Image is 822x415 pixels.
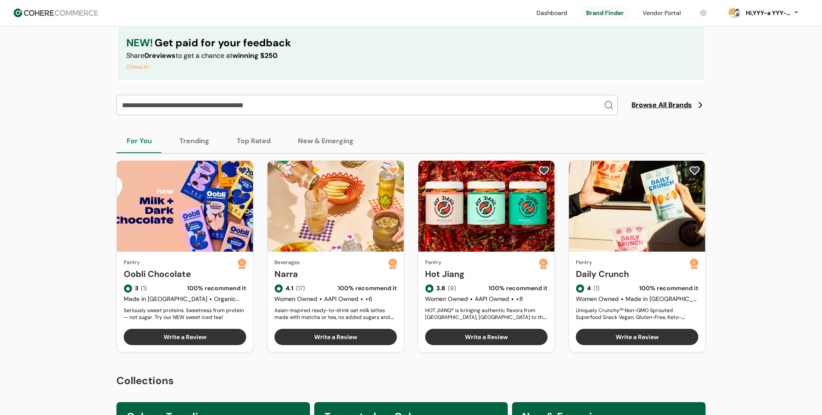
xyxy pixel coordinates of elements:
a: Oobli Chocolate [124,268,238,280]
a: Daily Crunch [576,268,690,280]
button: Write a Review [576,329,698,345]
a: Browse All Brands [631,100,706,110]
button: Write a Review [124,329,246,345]
button: add to favorite [235,164,250,177]
button: add to favorite [537,164,551,177]
button: New & Emerging [288,129,364,153]
h2: Collections [116,373,706,388]
span: NEW! [126,35,153,51]
a: Hot Jiang [425,268,539,280]
button: Write a Review [425,329,548,345]
a: Narra [274,268,388,280]
button: Top Rated [226,129,281,153]
button: add to favorite [688,164,702,177]
span: Get paid for your feedback [155,35,291,51]
span: 0 reviews [144,51,176,60]
span: to get a chance at [176,51,232,60]
span: Share [126,51,144,60]
div: Closes in - [126,63,291,71]
button: add to favorite [386,164,400,177]
span: Browse All Brands [631,100,692,110]
button: Write a Review [274,329,397,345]
img: Cohere Logo [14,9,98,17]
button: Hi,YYY-a YYY-aa [744,9,800,18]
div: Hi, YYY-a YYY-aa [744,9,791,18]
button: For You [116,129,162,153]
svg: 0 percent [728,6,741,19]
span: winning $250 [232,51,277,60]
button: Trending [169,129,220,153]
